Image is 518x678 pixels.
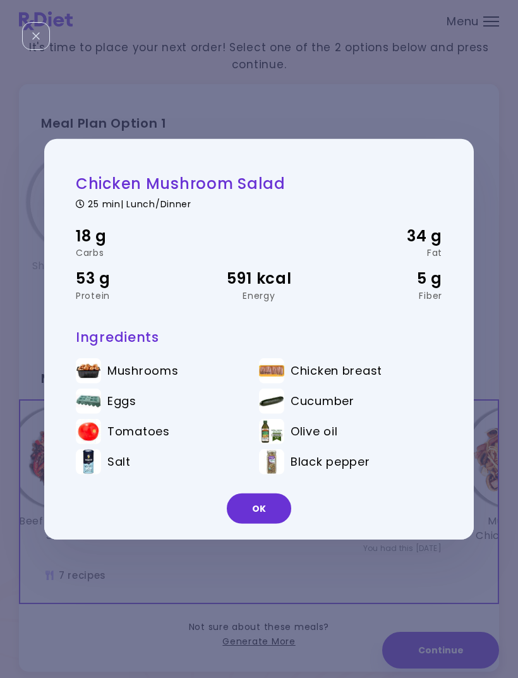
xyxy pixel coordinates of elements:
span: Olive oil [291,425,337,439]
div: 591 kcal [198,267,320,291]
span: Salt [107,455,131,469]
div: Energy [198,291,320,300]
div: Carbs [76,248,198,257]
span: Chicken breast [291,364,382,378]
div: 18 g [76,224,198,248]
div: Protein [76,291,198,300]
div: Fat [320,248,442,257]
div: 34 g [320,224,442,248]
h3: Ingredients [76,328,442,345]
span: Black pepper [291,455,370,469]
span: Cucumber [291,394,354,408]
button: OK [227,493,291,524]
div: 53 g [76,267,198,291]
span: Mushrooms [107,364,178,378]
span: Eggs [107,394,136,408]
div: Fiber [320,291,442,300]
h2: Chicken Mushroom Salad [76,173,442,193]
div: 25 min | Lunch/Dinner [76,197,442,209]
div: Close [22,22,50,50]
div: 5 g [320,267,442,291]
span: Tomatoes [107,425,170,439]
